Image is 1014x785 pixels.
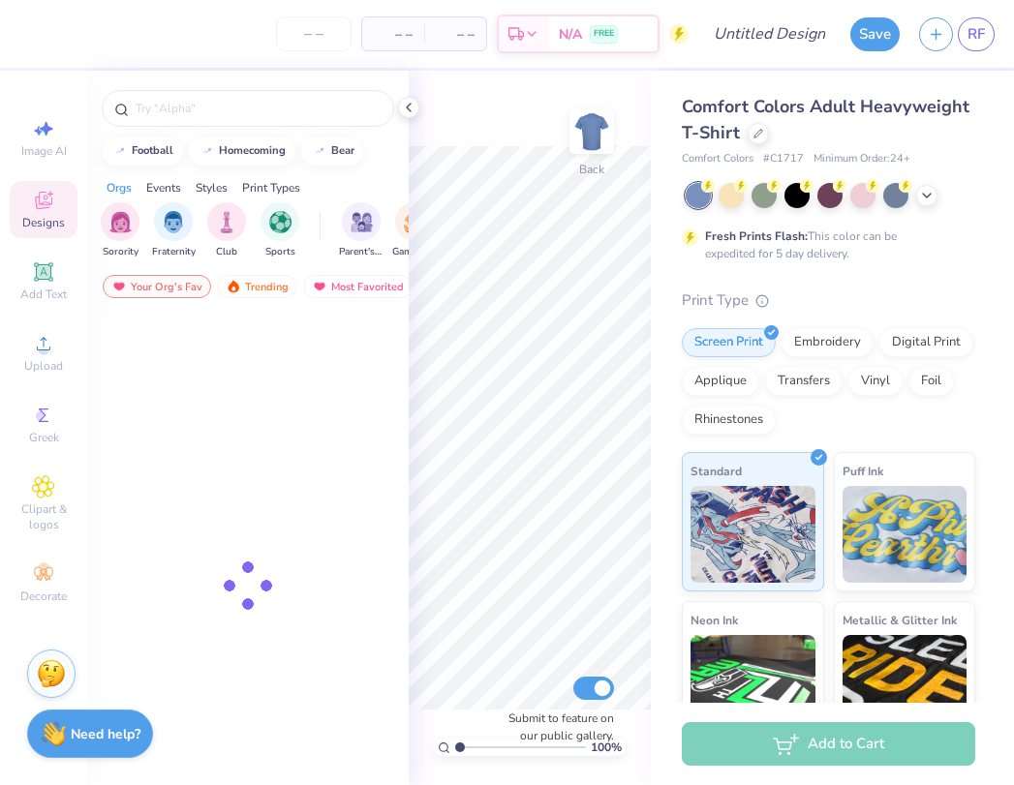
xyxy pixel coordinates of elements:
div: filter for Fraternity [152,202,196,259]
input: Untitled Design [698,15,841,53]
div: filter for Sorority [101,202,139,259]
div: Vinyl [848,367,903,396]
span: Sorority [103,245,138,259]
div: Applique [682,367,759,396]
div: Embroidery [782,328,874,357]
span: – – [436,24,475,45]
div: Orgs [107,179,132,196]
img: trending.gif [226,280,241,293]
span: Minimum Order: 24 + [814,151,910,167]
div: filter for Parent's Weekend [339,202,384,259]
span: Club [216,245,237,259]
span: Upload [24,358,63,374]
img: trend_line.gif [312,145,327,157]
div: Screen Print [682,328,776,357]
button: homecoming [189,136,294,166]
strong: Fresh Prints Flash: [705,228,808,244]
span: 100 % [591,739,622,756]
span: FREE [594,27,614,41]
div: Transfers [765,367,843,396]
label: Submit to feature on our public gallery. [498,710,614,744]
img: Neon Ink [691,635,815,732]
button: filter button [339,202,384,259]
div: Digital Print [879,328,973,357]
div: filter for Sports [261,202,299,259]
span: Neon Ink [691,610,738,630]
span: Add Text [20,287,67,302]
div: This color can be expedited for 5 day delivery. [705,227,943,262]
img: Sports Image [269,211,292,233]
span: Fraternity [152,245,196,259]
span: Image AI [21,143,67,159]
img: Back [572,112,611,151]
img: Game Day Image [404,211,426,233]
img: Puff Ink [843,486,968,583]
div: bear [331,145,354,156]
div: Foil [908,367,954,396]
span: – – [374,24,413,45]
img: Parent's Weekend Image [351,211,373,233]
button: filter button [152,202,196,259]
span: N/A [559,24,582,45]
img: Club Image [216,211,237,233]
button: filter button [261,202,299,259]
img: most_fav.gif [312,280,327,293]
input: Try "Alpha" [134,99,382,118]
span: Designs [22,215,65,230]
span: Parent's Weekend [339,245,384,259]
button: filter button [101,202,139,259]
img: Metallic & Glitter Ink [843,635,968,732]
div: Print Type [682,289,975,312]
button: bear [301,136,363,166]
div: Rhinestones [682,406,776,435]
a: RF [958,17,995,51]
span: Standard [691,461,742,481]
button: Save [850,17,900,51]
div: filter for Club [207,202,246,259]
button: filter button [392,202,437,259]
strong: Need help? [71,725,140,743]
span: Sports [265,245,295,259]
div: Print Types [242,179,300,196]
img: Standard [691,486,815,583]
div: filter for Game Day [392,202,437,259]
span: Puff Ink [843,461,883,481]
span: Decorate [20,589,67,604]
div: Your Org's Fav [103,275,211,298]
img: Sorority Image [109,211,132,233]
img: Fraternity Image [163,211,184,233]
span: Metallic & Glitter Ink [843,610,957,630]
img: trend_line.gif [200,145,215,157]
span: Greek [29,430,59,445]
span: Comfort Colors Adult Heavyweight T-Shirt [682,95,969,144]
div: Events [146,179,181,196]
div: Styles [196,179,228,196]
input: – – [276,16,352,51]
div: homecoming [219,145,286,156]
span: Game Day [392,245,437,259]
span: # C1717 [763,151,804,167]
div: Trending [217,275,297,298]
span: Clipart & logos [10,501,77,532]
div: Back [579,161,604,178]
img: trend_line.gif [112,145,128,157]
div: Most Favorited [303,275,413,298]
button: filter button [207,202,246,259]
button: football [102,136,182,166]
span: Comfort Colors [682,151,753,167]
img: most_fav.gif [111,280,127,293]
div: football [132,145,173,156]
span: RF [968,23,985,45]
